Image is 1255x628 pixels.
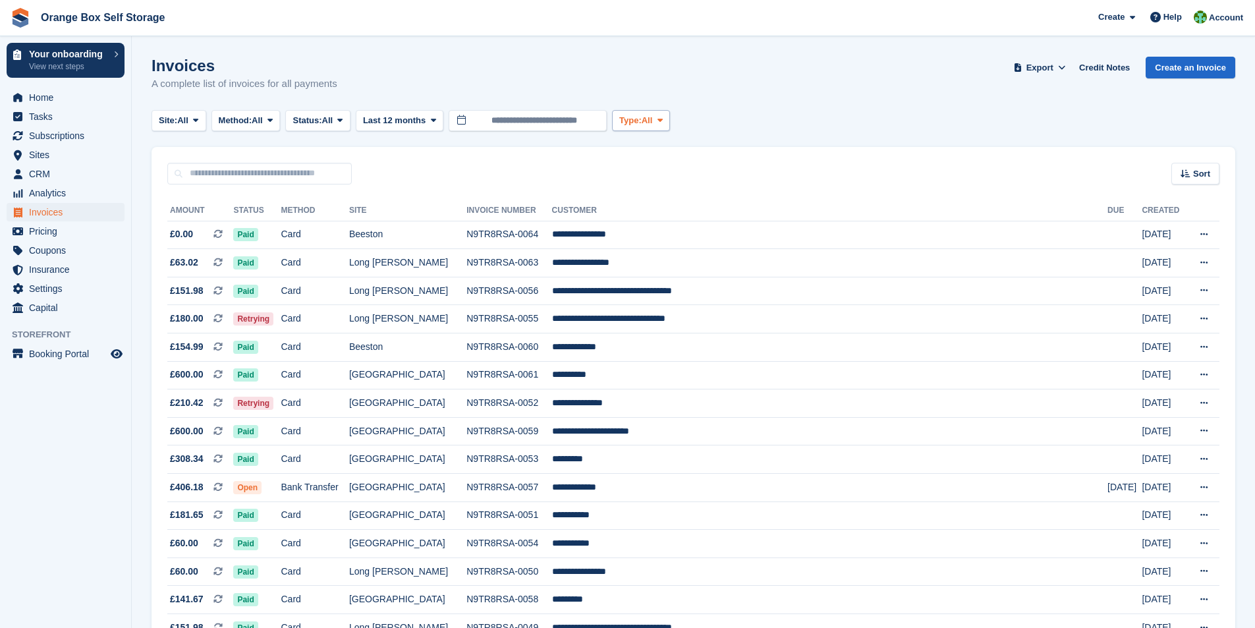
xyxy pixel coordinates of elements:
td: N9TR8RSA-0061 [466,361,551,389]
td: [DATE] [1142,586,1186,614]
p: Your onboarding [29,49,107,59]
span: Settings [29,279,108,298]
a: menu [7,299,125,317]
td: N9TR8RSA-0063 [466,249,551,277]
span: Storefront [12,328,131,341]
a: menu [7,146,125,164]
a: Your onboarding View next steps [7,43,125,78]
span: £210.42 [170,396,204,410]
td: [GEOGRAPHIC_DATA] [349,586,466,614]
td: N9TR8RSA-0057 [466,474,551,502]
td: N9TR8RSA-0052 [466,389,551,418]
span: £600.00 [170,368,204,382]
p: A complete list of invoices for all payments [152,76,337,92]
a: Orange Box Self Storage [36,7,171,28]
h1: Invoices [152,57,337,74]
a: menu [7,184,125,202]
span: Paid [233,425,258,438]
td: [GEOGRAPHIC_DATA] [349,361,466,389]
span: Sites [29,146,108,164]
td: Beeston [349,221,466,249]
span: £600.00 [170,424,204,438]
td: [DATE] [1142,530,1186,558]
span: Retrying [233,397,273,410]
td: [GEOGRAPHIC_DATA] [349,445,466,474]
span: Paid [233,341,258,354]
th: Amount [167,200,233,221]
th: Invoice Number [466,200,551,221]
td: Beeston [349,333,466,362]
span: Retrying [233,312,273,326]
td: N9TR8RSA-0064 [466,221,551,249]
td: N9TR8RSA-0051 [466,501,551,530]
td: Card [281,305,349,333]
td: [DATE] [1142,333,1186,362]
span: Status: [293,114,321,127]
td: [DATE] [1142,417,1186,445]
td: Card [281,389,349,418]
td: N9TR8RSA-0060 [466,333,551,362]
span: Paid [233,593,258,606]
td: [DATE] [1142,445,1186,474]
td: [DATE] [1142,501,1186,530]
a: menu [7,203,125,221]
span: Create [1098,11,1125,24]
a: menu [7,260,125,279]
td: Bank Transfer [281,474,349,502]
span: Paid [233,537,258,550]
td: [DATE] [1142,389,1186,418]
td: N9TR8RSA-0055 [466,305,551,333]
td: Card [281,249,349,277]
td: N9TR8RSA-0050 [466,557,551,586]
th: Status [233,200,281,221]
td: [GEOGRAPHIC_DATA] [349,474,466,502]
a: menu [7,127,125,145]
th: Site [349,200,466,221]
img: stora-icon-8386f47178a22dfd0bd8f6a31ec36ba5ce8667c1dd55bd0f319d3a0aa187defe.svg [11,8,30,28]
span: Paid [233,509,258,522]
td: [DATE] [1142,305,1186,333]
span: £63.02 [170,256,198,270]
span: £181.65 [170,508,204,522]
span: £60.00 [170,565,198,579]
button: Last 12 months [356,110,443,132]
span: Subscriptions [29,127,108,145]
span: Paid [233,285,258,298]
td: Card [281,361,349,389]
a: Create an Invoice [1146,57,1235,78]
span: All [252,114,263,127]
a: menu [7,165,125,183]
td: [GEOGRAPHIC_DATA] [349,501,466,530]
td: [DATE] [1142,277,1186,305]
td: Card [281,277,349,305]
span: £308.34 [170,452,204,466]
a: Preview store [109,346,125,362]
td: [DATE] [1142,221,1186,249]
a: menu [7,88,125,107]
span: Paid [233,565,258,579]
span: All [642,114,653,127]
td: Card [281,417,349,445]
td: N9TR8RSA-0059 [466,417,551,445]
span: £151.98 [170,284,204,298]
td: Card [281,221,349,249]
a: menu [7,345,125,363]
span: Tasks [29,107,108,126]
span: Invoices [29,203,108,221]
th: Due [1107,200,1142,221]
span: Sort [1193,167,1210,181]
span: £60.00 [170,536,198,550]
button: Type: All [612,110,670,132]
td: [DATE] [1142,557,1186,586]
span: Account [1209,11,1243,24]
button: Status: All [285,110,350,132]
td: Card [281,530,349,558]
td: N9TR8RSA-0056 [466,277,551,305]
span: £154.99 [170,340,204,354]
span: Capital [29,299,108,317]
span: Booking Portal [29,345,108,363]
span: Open [233,481,262,494]
span: Help [1163,11,1182,24]
td: [DATE] [1142,249,1186,277]
a: menu [7,222,125,241]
